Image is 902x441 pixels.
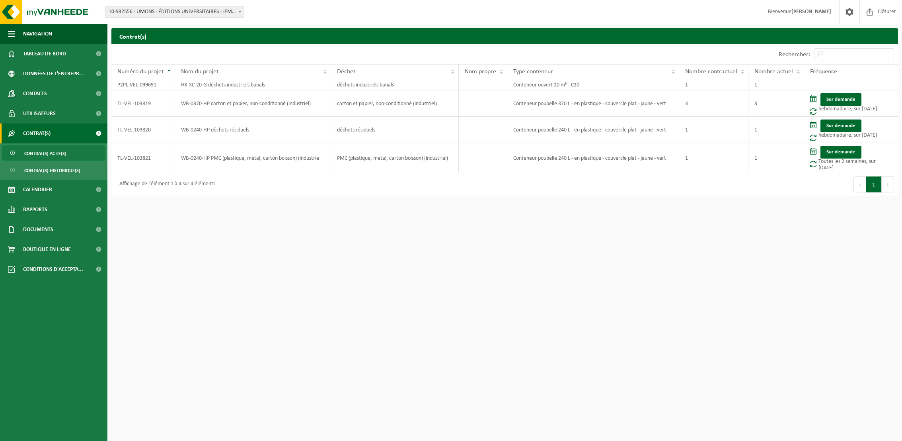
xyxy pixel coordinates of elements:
[679,143,749,173] td: 1
[23,220,53,239] span: Documents
[23,24,52,44] span: Navigation
[23,259,83,279] span: Conditions d'accepta...
[331,117,459,143] td: déchets résiduels
[820,93,861,106] a: Sur demande
[111,117,175,143] td: TL-VEL-103820
[117,69,164,75] span: Numéro du projet
[810,69,837,75] span: Fréquence
[2,163,105,178] a: Contrat(s) historique(s)
[23,44,66,64] span: Tableau de bord
[853,176,866,192] button: Previous
[679,117,749,143] td: 1
[507,143,679,173] td: Conteneur poubelle 240 L - en plastique - couvercle plat - jaune - vert
[882,176,894,192] button: Next
[507,90,679,117] td: Conteneur poubelle 370 L - en plastique - couvercle plat - jaune - vert
[23,64,84,84] span: Données de l'entrepr...
[804,143,898,173] td: Toutes les 2 semaines, sur [DATE]
[111,90,175,117] td: TL-VEL-103819
[331,143,459,173] td: PMC (plastique, métal, carton boisson) (industriel)
[175,79,331,90] td: HK-XC-20-G déchets industriels banals
[791,9,831,15] strong: [PERSON_NAME]
[754,69,793,75] span: Nombre actuel
[175,143,331,173] td: WB-0240-HP PMC (plastique, métal, carton boisson) (industrie
[23,123,51,143] span: Contrat(s)
[779,51,810,58] label: Rechercher:
[24,163,80,178] span: Contrat(s) historique(s)
[748,79,804,90] td: 1
[23,200,47,220] span: Rapports
[181,69,218,75] span: Nom du projet
[685,69,737,75] span: Nombre contractuel
[105,6,244,18] span: 10-932556 - UMONS - ÉDITIONS UNIVERSITAIRES - JEMAPPES
[331,79,459,90] td: déchets industriels banals
[679,79,749,90] td: 1
[23,84,47,104] span: Contacts
[23,239,71,259] span: Boutique en ligne
[820,120,861,132] a: Sur demande
[679,90,749,117] td: 3
[111,79,175,90] td: P2PL-VEL-099691
[337,69,355,75] span: Déchet
[175,90,331,117] td: WB-0370-HP carton et papier, non-conditionné (industriel)
[820,146,861,159] a: Sur demande
[115,177,215,192] div: Affichage de l'élément 1 à 4 sur 4 éléments
[23,180,52,200] span: Calendrier
[23,104,56,123] span: Utilisateurs
[866,176,882,192] button: 1
[507,117,679,143] td: Conteneur poubelle 240 L - en plastique - couvercle plat - jaune - vert
[24,146,66,161] span: Contrat(s) actif(s)
[748,90,804,117] td: 3
[175,117,331,143] td: WB-0240-HP déchets résiduels
[465,69,496,75] span: Nom propre
[507,79,679,90] td: Conteneur ouvert 20 m³ - C20
[513,69,553,75] span: Type conteneur
[2,145,105,161] a: Contrat(s) actif(s)
[804,117,898,143] td: hebdomadaire, sur [DATE]
[804,90,898,117] td: hebdomadaire, sur [DATE]
[331,90,459,117] td: carton et papier, non-conditionné (industriel)
[748,143,804,173] td: 1
[111,143,175,173] td: TL-VEL-103821
[748,117,804,143] td: 1
[111,28,898,44] h2: Contrat(s)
